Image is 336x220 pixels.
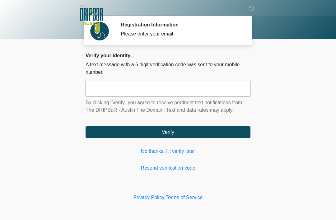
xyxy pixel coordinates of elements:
a: | [164,195,166,200]
button: Verify [86,126,250,138]
img: Agent Avatar [90,22,109,40]
p: By clicking "Verify" you agree to receive pertinent text notifications from The DRIPBaR - Austin ... [86,99,250,114]
a: Resend verification code [86,164,250,172]
p: A text message with a 6 digit verification code was sent to your mobile number. [86,61,250,76]
div: Please enter your email [121,30,241,38]
img: The DRIPBaR - Austin The Domain Logo [79,5,103,25]
a: No thanks, I'll verify later [86,147,250,155]
h2: Verify your identity [86,53,250,59]
a: Privacy Policy [133,195,165,200]
a: Terms of Service [166,195,203,200]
